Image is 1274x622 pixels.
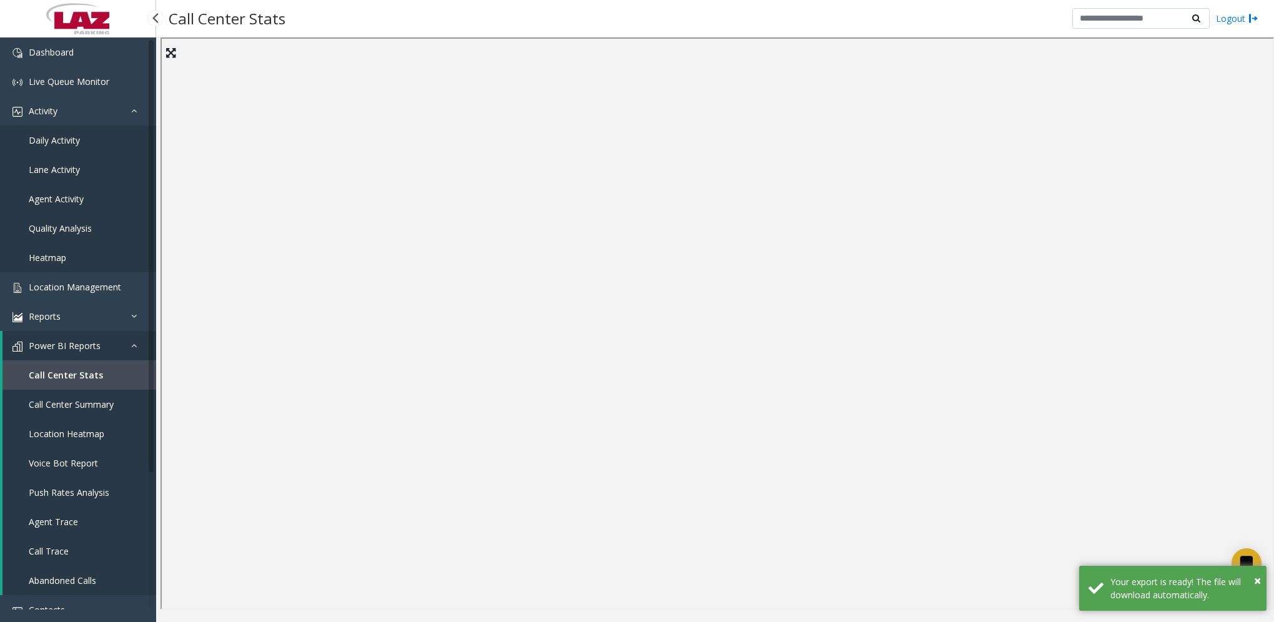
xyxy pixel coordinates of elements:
[2,507,156,536] a: Agent Trace
[29,516,78,528] span: Agent Trace
[29,457,98,469] span: Voice Bot Report
[2,566,156,595] a: Abandoned Calls
[2,390,156,419] a: Call Center Summary
[29,222,92,234] span: Quality Analysis
[29,486,109,498] span: Push Rates Analysis
[12,342,22,352] img: 'icon'
[2,536,156,566] a: Call Trace
[12,48,22,58] img: 'icon'
[29,281,121,293] span: Location Management
[29,105,57,117] span: Activity
[29,193,84,205] span: Agent Activity
[12,312,22,322] img: 'icon'
[29,398,114,410] span: Call Center Summary
[12,283,22,293] img: 'icon'
[2,448,156,478] a: Voice Bot Report
[29,134,80,146] span: Daily Activity
[2,419,156,448] a: Location Heatmap
[29,310,61,322] span: Reports
[29,428,104,440] span: Location Heatmap
[29,164,80,175] span: Lane Activity
[29,252,66,264] span: Heatmap
[1248,12,1258,25] img: logout
[2,478,156,507] a: Push Rates Analysis
[162,3,292,34] h3: Call Center Stats
[1254,571,1261,590] button: Close
[29,369,103,381] span: Call Center Stats
[29,604,65,616] span: Contacts
[12,606,22,616] img: 'icon'
[2,331,156,360] a: Power BI Reports
[29,46,74,58] span: Dashboard
[1216,12,1258,25] a: Logout
[29,76,109,87] span: Live Queue Monitor
[2,360,156,390] a: Call Center Stats
[29,545,69,557] span: Call Trace
[12,77,22,87] img: 'icon'
[1254,572,1261,589] span: ×
[29,575,96,586] span: Abandoned Calls
[1110,575,1257,601] div: Your export is ready! The file will download automatically.
[12,107,22,117] img: 'icon'
[29,340,101,352] span: Power BI Reports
